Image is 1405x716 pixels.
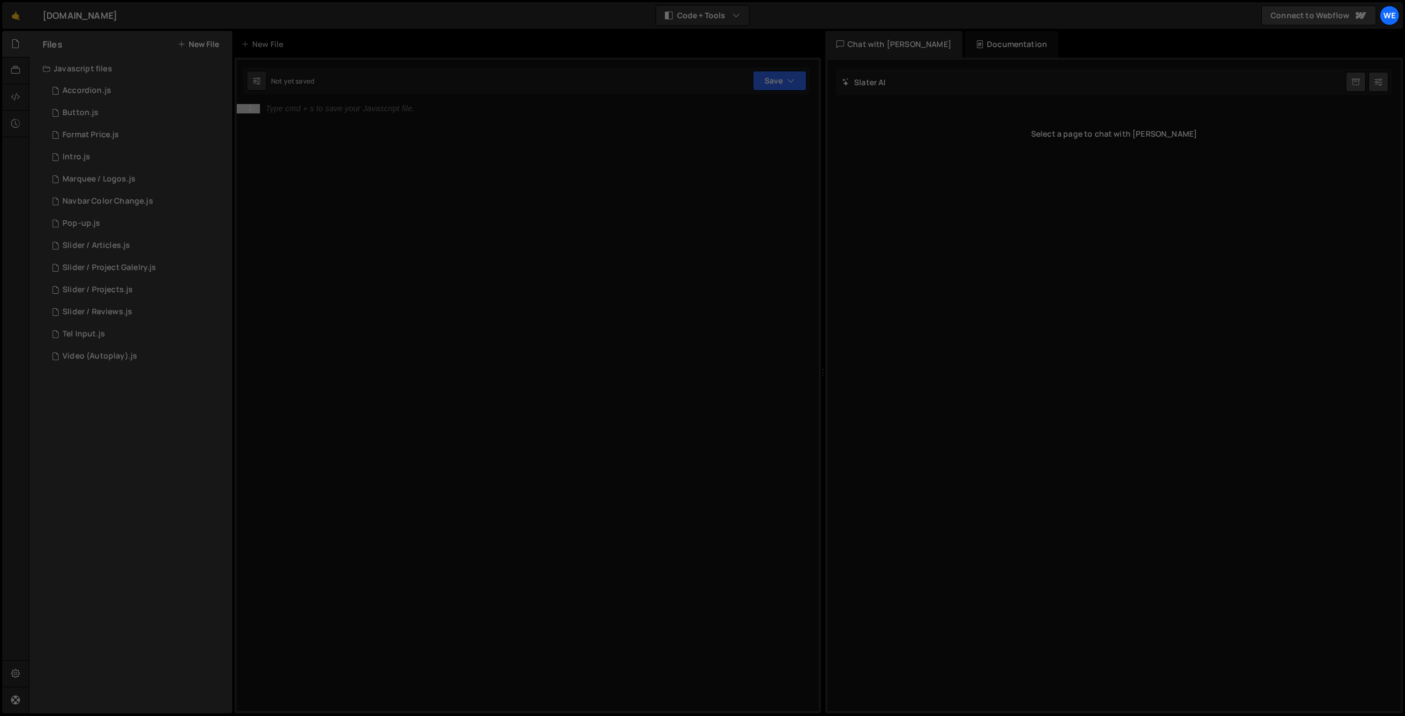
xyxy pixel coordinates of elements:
[43,235,232,257] div: 12727/31352.js
[656,6,749,25] button: Code + Tools
[43,279,232,301] div: 12727/31278.js
[63,329,105,339] div: Tel Input.js
[63,263,156,273] div: Slider / Project Galelry.js
[63,174,136,184] div: Marquee / Logos.js
[266,105,414,113] div: Type cmd + s to save your Javascript file.
[836,112,1392,156] div: Select a page to chat with [PERSON_NAME]
[43,80,232,102] div: 12727/33405.js
[43,102,232,124] div: 12727/31634.js
[825,31,962,58] div: Chat with [PERSON_NAME]
[43,212,232,235] div: 12727/33357.js
[63,196,153,206] div: Navbar Color Change.js
[63,351,137,361] div: Video (Autoplay).js
[63,86,111,96] div: Accordion.js
[43,345,232,367] div: 12727/33430.js
[63,285,133,295] div: Slider / Projects.js
[43,9,117,22] div: [DOMAIN_NAME]
[63,152,90,162] div: Intro.js
[43,124,232,146] div: 12727/34385.js
[241,39,288,50] div: New File
[43,323,232,345] div: 12727/35332.js
[63,241,130,251] div: Slider / Articles.js
[842,77,886,87] h2: Slater AI
[965,31,1058,58] div: Documentation
[753,71,806,91] button: Save
[43,38,63,50] h2: Files
[63,108,98,118] div: Button.js
[43,301,232,323] div: 12727/31351.js
[271,76,314,86] div: Not yet saved
[63,130,119,140] div: Format Price.js
[1380,6,1399,25] a: We
[1261,6,1376,25] a: Connect to Webflow
[43,146,232,168] div: 12727/33513.js
[178,40,219,49] button: New File
[237,104,260,113] div: 1
[43,168,232,190] div: 12727/31175.js
[63,307,132,317] div: Slider / Reviews.js
[29,58,232,80] div: Javascript files
[63,219,100,229] div: Pop-up.js
[43,257,232,279] div: 12727/32116.js
[43,190,232,212] div: 12727/33207.js
[2,2,29,29] a: 🤙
